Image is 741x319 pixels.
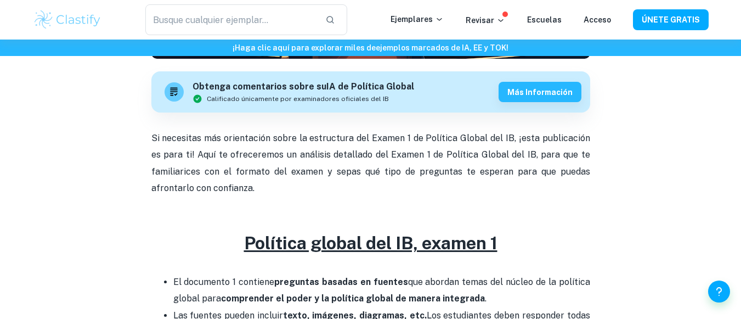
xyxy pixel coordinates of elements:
font: ÚNETE GRATIS [642,16,700,25]
font: preguntas basadas en fuentes [274,277,408,287]
font: Ejemplares [391,15,433,24]
font: ¡Haga clic aquí para explorar miles de [233,43,376,52]
font: ejemplos marcados de IA, EE y TOK [376,43,506,52]
font: Política global del IB, examen 1 [244,233,497,253]
button: ÚNETE GRATIS [633,9,709,30]
button: Ayuda y comentarios [708,281,730,303]
font: comprender el poder y la política global de manera integrada [221,293,485,304]
font: ! [506,43,508,52]
font: Obtenga comentarios sobre su [193,81,326,92]
a: Escuelas [527,15,562,24]
font: Revisar [466,16,494,25]
img: Logotipo de Clastify [33,9,103,31]
font: IA de Política Global [326,81,414,92]
a: Obtenga comentarios sobre suIA de Política GlobalCalificado únicamente por examinadores oficiales... [151,71,590,113]
a: Acceso [584,15,611,24]
font: que abordan temas del núcleo de la política global para [173,277,590,304]
font: . [485,293,487,304]
button: Más información [499,82,581,102]
font: Más información [507,88,573,97]
font: El documento 1 contiene [173,277,275,287]
input: Busque cualquier ejemplar... [145,4,316,35]
font: Calificado únicamente por examinadores oficiales del IB [207,95,389,103]
font: Si necesitas más orientación sobre la estructura del Examen 1 de Política Global del IB, ¡esta pu... [151,133,590,193]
